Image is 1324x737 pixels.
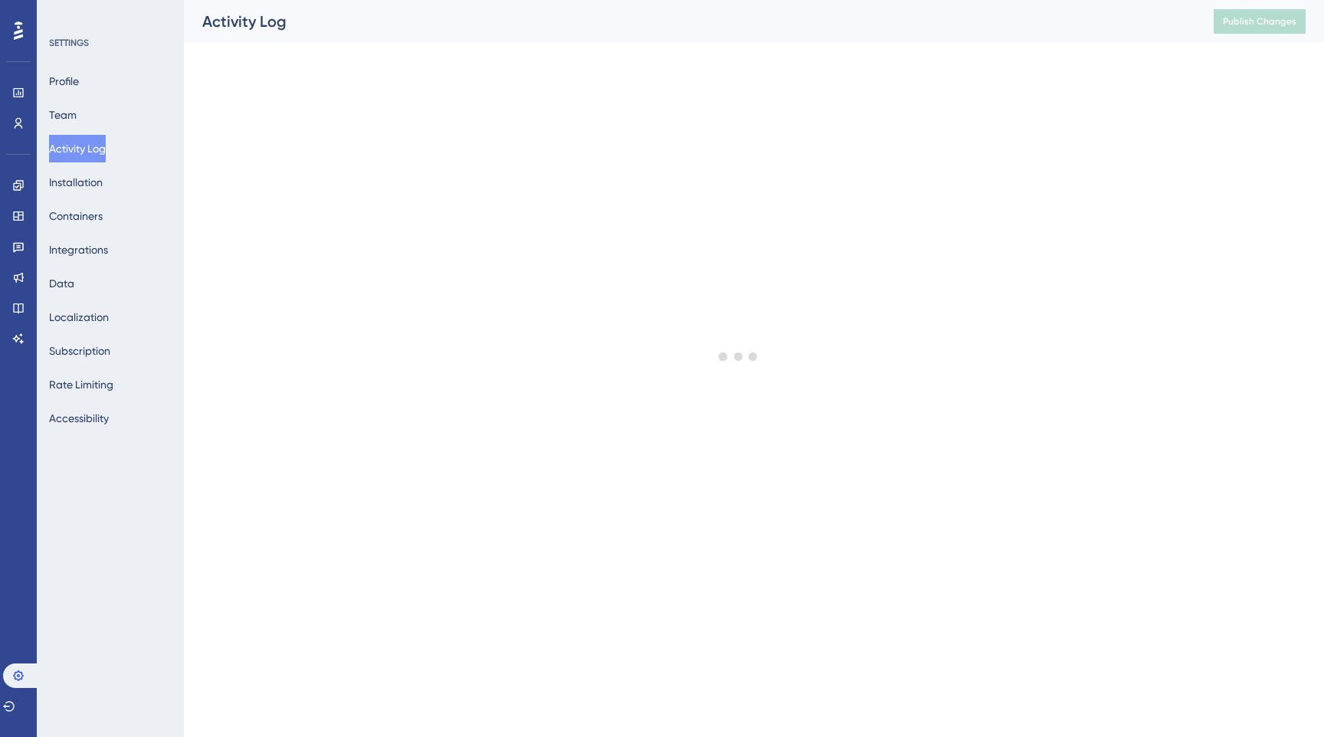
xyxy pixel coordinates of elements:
button: Activity Log [49,135,106,162]
button: Integrations [49,236,108,264]
button: Installation [49,169,103,196]
div: Activity Log [202,11,1175,32]
span: Publish Changes [1223,15,1296,28]
div: SETTINGS [49,37,173,49]
button: Accessibility [49,405,109,432]
button: Localization [49,303,109,331]
button: Team [49,101,77,129]
button: Profile [49,67,79,95]
button: Data [49,270,74,297]
button: Subscription [49,337,110,365]
button: Rate Limiting [49,371,113,398]
button: Containers [49,202,103,230]
button: Publish Changes [1214,9,1306,34]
